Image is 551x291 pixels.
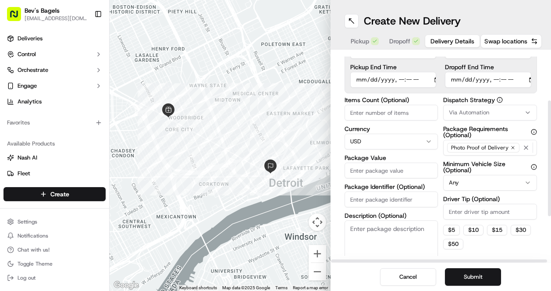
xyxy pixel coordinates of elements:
label: Description (Optional) [345,213,438,219]
span: Nash AI [18,154,37,162]
span: Chat with us! [18,246,50,253]
button: $50 [443,239,463,249]
button: Package Requirements (Optional) [531,129,537,135]
label: Package Value [345,155,438,161]
span: Photo Proof of Delivery [451,144,508,151]
span: Via Automation [449,109,489,117]
label: Items Count (Optional) [345,97,438,103]
label: Pickup End Time [350,64,437,70]
img: 1736555255976-a54dd68f-1ca7-489b-9aae-adbdc363a1c4 [9,84,25,99]
input: Got a question? Start typing here... [23,57,158,66]
button: Zoom in [309,245,326,263]
button: $30 [511,225,531,235]
input: Enter package identifier [345,192,438,207]
img: Google [112,280,141,291]
img: Nash [9,9,26,26]
span: Swap locations [484,37,527,46]
button: See all [136,112,160,123]
button: Bev's Bagels[EMAIL_ADDRESS][DOMAIN_NAME] [4,4,91,25]
button: Photo Proof of Delivery [443,140,537,156]
a: Terms (opens in new tab) [275,285,288,290]
button: Dispatch Strategy [497,97,503,103]
span: Delivery Details [430,37,474,46]
img: 8571987876998_91fb9ceb93ad5c398215_72.jpg [18,84,34,99]
button: Log out [4,272,106,284]
button: Toggle Theme [4,258,106,270]
button: Start new chat [149,86,160,97]
label: Package Requirements (Optional) [443,126,537,138]
span: Pickup [351,37,369,46]
button: Control [4,47,106,61]
span: Engage [18,82,37,90]
a: Open this area in Google Maps (opens a new window) [112,280,141,291]
div: Available Products [4,137,106,151]
button: Notifications [4,230,106,242]
span: Analytics [18,98,42,106]
button: Settings [4,216,106,228]
span: API Documentation [83,172,141,181]
button: Keyboard shortcuts [179,285,217,291]
div: We're available if you need us! [39,92,121,99]
label: Package Identifier (Optional) [345,184,438,190]
span: Control [18,50,36,58]
button: Chat with us! [4,244,106,256]
a: Analytics [4,95,106,109]
button: Swap locations [480,34,542,48]
p: Welcome 👋 [9,35,160,49]
button: $5 [443,225,460,235]
h1: Create New Delivery [364,14,461,28]
button: Zoom out [309,263,326,280]
label: Driver Tip (Optional) [443,196,537,202]
div: Start new chat [39,84,144,92]
input: Enter driver tip amount [443,204,537,220]
button: Orchestrate [4,63,106,77]
a: 💻API Documentation [71,169,144,185]
button: Map camera controls [309,213,326,231]
button: Nash AI [4,151,106,165]
span: Fleet [18,170,30,177]
span: [DATE] [100,136,118,143]
button: Submit [445,268,501,286]
span: Settings [18,218,37,225]
span: Orchestrate [18,66,48,74]
span: Log out [18,274,36,281]
div: Past conversations [9,114,59,121]
img: Wisdom Oko [9,128,23,145]
button: Cancel [380,268,436,286]
button: Via Automation [443,105,537,121]
label: Currency [345,126,438,132]
button: Engage [4,79,106,93]
input: Enter package value [345,163,438,178]
button: Bev's Bagels [25,6,60,15]
a: Report a map error [293,285,328,290]
span: Notifications [18,232,48,239]
span: Create [50,190,69,199]
span: Toggle Theme [18,260,53,267]
button: $15 [487,225,507,235]
a: Powered byPylon [62,193,106,200]
div: Favorites [4,116,106,130]
label: Dropoff End Time [445,64,531,70]
button: Minimum Vehicle Size (Optional) [531,164,537,170]
button: $10 [463,225,483,235]
input: Enter number of items [345,105,438,121]
span: Pylon [87,194,106,200]
div: 💻 [74,173,81,180]
button: [EMAIL_ADDRESS][DOMAIN_NAME] [25,15,87,22]
span: Knowledge Base [18,172,67,181]
label: Minimum Vehicle Size (Optional) [443,161,537,173]
span: • [95,136,98,143]
span: Dropoff [389,37,410,46]
a: 📗Knowledge Base [5,169,71,185]
a: Nash AI [7,154,102,162]
button: Create [4,187,106,201]
label: Dispatch Strategy [443,97,537,103]
span: Wisdom [PERSON_NAME] [27,136,93,143]
img: 1736555255976-a54dd68f-1ca7-489b-9aae-adbdc363a1c4 [18,136,25,143]
span: Deliveries [18,35,43,43]
a: Fleet [7,170,102,177]
div: 📗 [9,173,16,180]
button: Fleet [4,167,106,181]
